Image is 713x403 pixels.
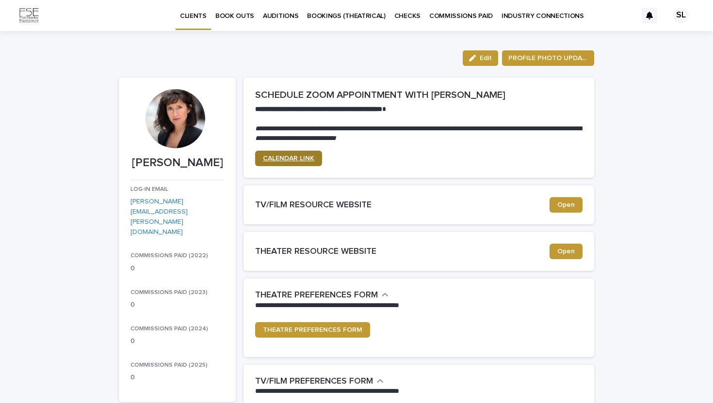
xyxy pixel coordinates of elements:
button: THEATRE PREFERENCES FORM [255,290,389,301]
a: THEATRE PREFERENCES FORM [255,322,370,338]
span: PROFILE PHOTO UPDATE [508,53,588,63]
div: SL [673,8,689,23]
h2: TV/FILM PREFERENCES FORM [255,376,373,387]
span: COMMISSIONS PAID (2024) [130,326,208,332]
button: PROFILE PHOTO UPDATE [502,50,594,66]
p: 0 [130,263,224,274]
a: Open [550,197,583,213]
span: Edit [480,55,492,62]
h2: TV/FILM RESOURCE WEBSITE [255,200,550,211]
button: TV/FILM PREFERENCES FORM [255,376,384,387]
p: 0 [130,336,224,346]
a: [PERSON_NAME][EMAIL_ADDRESS][PERSON_NAME][DOMAIN_NAME] [130,198,188,235]
p: 0 [130,300,224,310]
a: CALENDAR LINK [255,151,322,166]
span: COMMISSIONS PAID (2025) [130,362,208,368]
span: THEATRE PREFERENCES FORM [263,326,362,333]
span: CALENDAR LINK [263,155,314,162]
span: LOG-IN EMAIL [130,186,168,192]
span: COMMISSIONS PAID (2022) [130,253,208,259]
img: Km9EesSdRbS9ajqhBzyo [19,6,39,25]
span: Open [557,248,575,255]
h2: THEATER RESOURCE WEBSITE [255,247,550,257]
p: 0 [130,372,224,383]
h2: SCHEDULE ZOOM APPOINTMENT WITH [PERSON_NAME] [255,89,583,101]
span: Open [557,201,575,208]
h2: THEATRE PREFERENCES FORM [255,290,378,301]
button: Edit [463,50,498,66]
p: [PERSON_NAME] [130,156,224,170]
a: Open [550,244,583,259]
span: COMMISSIONS PAID (2023) [130,290,208,295]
